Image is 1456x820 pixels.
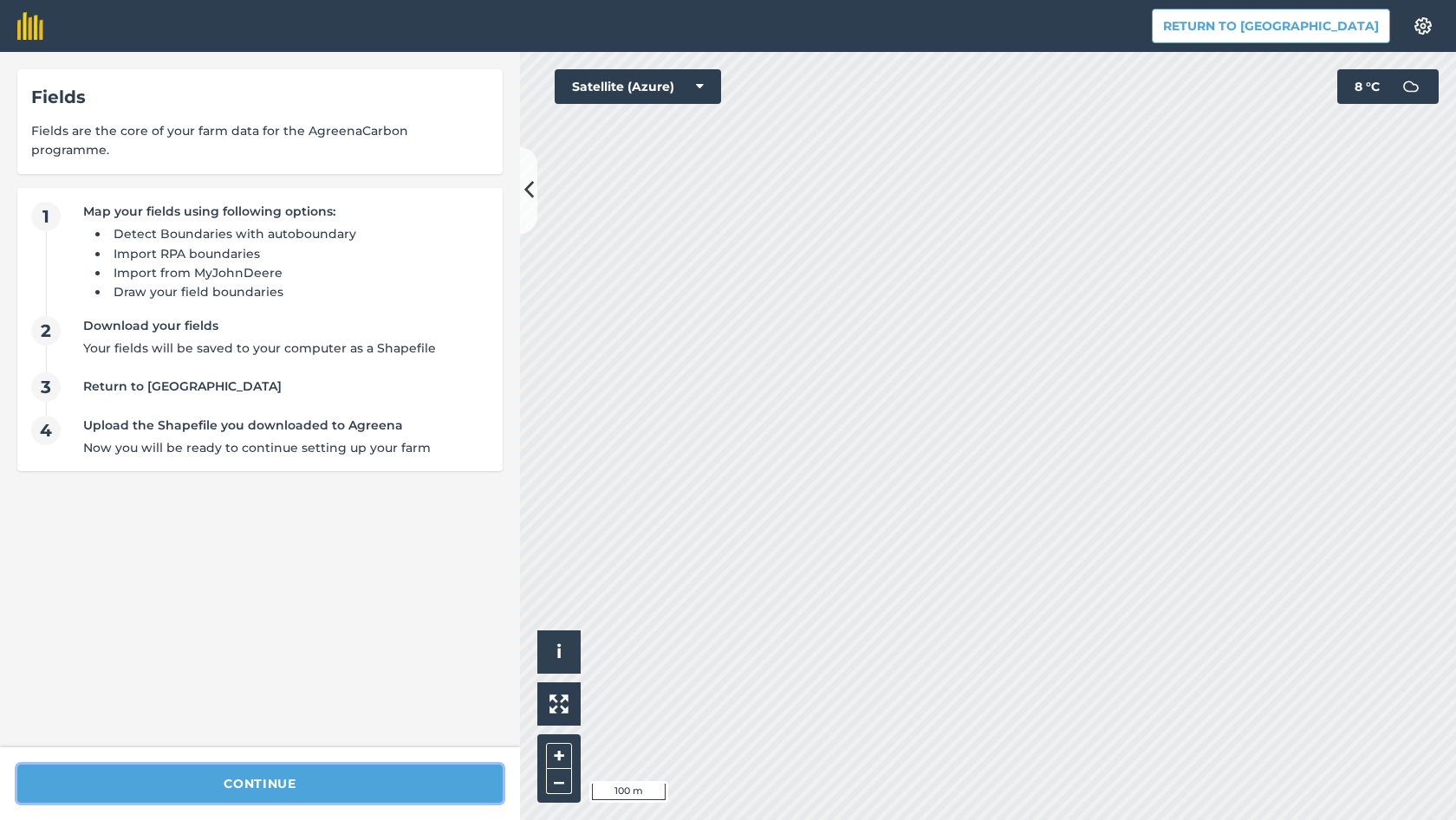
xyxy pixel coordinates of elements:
li: Draw your field boundaries [109,282,480,301]
div: Fields [31,83,489,111]
span: 2 [31,316,61,345]
span: i [556,641,562,662]
div: Download your fields [83,316,480,335]
img: A cog icon [1413,17,1433,35]
li: Import RPA boundaries [109,244,480,263]
div: Your fields will be saved to your computer as a Shapefile [83,339,480,358]
button: + [546,743,572,769]
img: fieldmargin Logo [17,12,43,40]
button: 8 °C [1337,69,1439,104]
div: Return to [GEOGRAPHIC_DATA] [83,377,480,396]
img: svg+xml;base64,PD94bWwgdmVyc2lvbj0iMS4wIiBlbmNvZGluZz0idXRmLTgiPz4KPCEtLSBHZW5lcmF0b3I6IEFkb2JlIE... [1394,69,1428,104]
span: 8 ° C [1355,69,1380,104]
div: Now you will be ready to continue setting up your farm [83,438,480,457]
button: – [546,769,572,794]
li: Detect Boundaries with autoboundary [109,224,480,243]
div: Upload the Shapefile you downloaded to Agreena [83,416,480,435]
span: Fields are the core of your farm data for the AgreenaCarbon programme. [31,121,489,160]
span: 3 [31,372,61,402]
span: 4 [31,416,61,445]
button: continue [17,765,503,803]
li: Import from MyJohnDeere [109,263,480,282]
button: Satellite (Azure) [555,69,721,104]
span: 1 [31,202,61,231]
button: Return to [GEOGRAPHIC_DATA] [1152,9,1390,43]
div: Map your fields using following options: [83,202,480,221]
button: i [537,630,581,674]
img: Four arrows, one pointing top left, one top right, one bottom right and the last bottom left [549,694,569,713]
